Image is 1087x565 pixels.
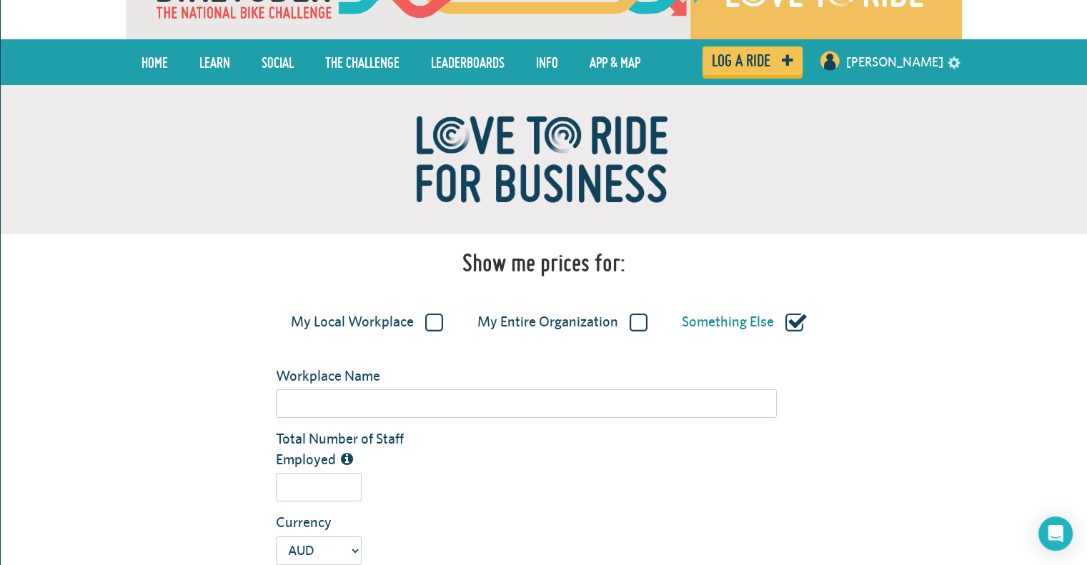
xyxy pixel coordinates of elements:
img: User profile image [818,49,841,72]
a: [PERSON_NAME] [846,45,943,79]
label: My Entire Organization [477,313,647,331]
i: The total number of people employed by this organization/workplace, including part time staff. [341,452,353,466]
a: The Challenge [314,44,410,80]
img: ltr_for_biz-e6001c5fe4d5a622ce57f6846a52a92b55b8f49da94d543b329e0189dcabf444.png [365,85,723,234]
a: Info [525,44,569,80]
a: App & Map [579,44,651,80]
h1: Show me prices for: [462,249,625,277]
label: Workplace Name [265,366,440,386]
label: Something Else [682,313,807,331]
a: Leaderboards [420,44,515,80]
a: Social [251,44,304,80]
label: Total Number of Staff Employed [265,429,440,469]
a: LEARN [189,44,241,80]
a: Home [131,44,179,80]
label: My Local Workplace [291,313,443,331]
label: Currency [265,512,440,533]
a: settings drop down toggle [948,55,961,69]
div: Open Intercom Messenger [1038,516,1073,551]
a: Log a ride [703,46,803,75]
span: Log a ride [712,54,770,67]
